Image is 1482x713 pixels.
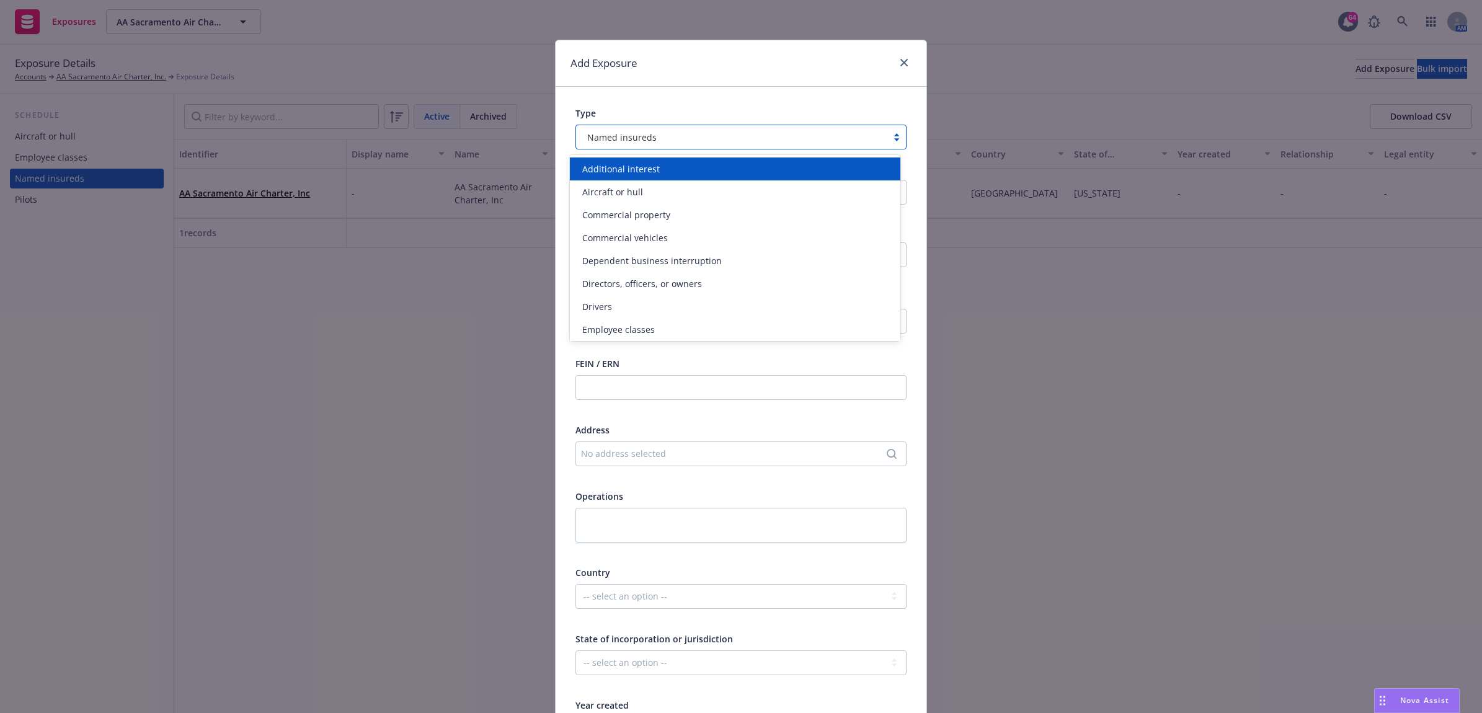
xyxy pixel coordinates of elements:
[582,300,612,313] span: Drivers
[575,699,629,711] span: Year created
[582,185,643,198] span: Aircraft or hull
[581,447,889,460] div: No address selected
[582,254,722,267] span: Dependent business interruption
[1400,695,1449,706] span: Nova Assist
[582,231,668,244] span: Commercial vehicles
[575,107,596,119] span: Type
[887,449,897,459] svg: Search
[575,490,623,502] span: Operations
[582,162,660,175] span: Additional interest
[1374,688,1460,713] button: Nova Assist
[575,567,610,578] span: Country
[897,55,912,70] a: close
[582,208,670,221] span: Commercial property
[582,323,655,336] span: Employee classes
[575,441,907,466] button: No address selected
[587,131,657,144] span: Named insureds
[575,633,733,645] span: State of incorporation or jurisdiction
[1375,689,1390,712] div: Drag to move
[582,131,881,144] span: Named insureds
[570,55,637,71] h1: Add Exposure
[582,277,702,290] span: Directors, officers, or owners
[575,358,619,370] span: FEIN / ERN
[575,424,610,436] span: Address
